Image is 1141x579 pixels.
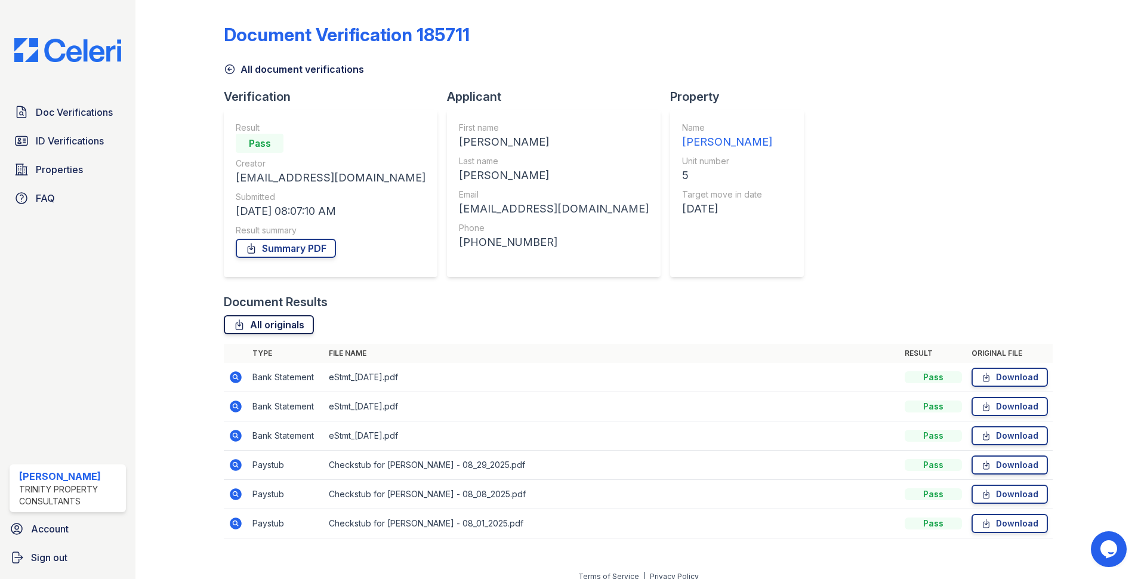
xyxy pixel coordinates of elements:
[31,550,67,565] span: Sign out
[324,451,900,480] td: Checkstub for [PERSON_NAME] - 08_29_2025.pdf
[248,509,324,538] td: Paystub
[5,546,131,569] a: Sign out
[236,191,425,203] div: Submitted
[19,483,121,507] div: Trinity Property Consultants
[905,459,962,471] div: Pass
[224,315,314,334] a: All originals
[972,426,1048,445] a: Download
[19,469,121,483] div: [PERSON_NAME]
[324,344,900,363] th: File name
[459,222,649,234] div: Phone
[972,514,1048,533] a: Download
[236,239,336,258] a: Summary PDF
[10,186,126,210] a: FAQ
[236,122,425,134] div: Result
[248,344,324,363] th: Type
[459,122,649,134] div: First name
[248,392,324,421] td: Bank Statement
[967,344,1053,363] th: Original file
[31,522,69,536] span: Account
[224,62,364,76] a: All document verifications
[36,191,55,205] span: FAQ
[236,170,425,186] div: [EMAIL_ADDRESS][DOMAIN_NAME]
[248,480,324,509] td: Paystub
[36,162,83,177] span: Properties
[324,509,900,538] td: Checkstub for [PERSON_NAME] - 08_01_2025.pdf
[1091,531,1129,567] iframe: chat widget
[900,344,967,363] th: Result
[972,397,1048,416] a: Download
[682,201,772,217] div: [DATE]
[248,451,324,480] td: Paystub
[972,368,1048,387] a: Download
[459,167,649,184] div: [PERSON_NAME]
[324,392,900,421] td: eStmt_[DATE].pdf
[905,488,962,500] div: Pass
[236,158,425,170] div: Creator
[236,203,425,220] div: [DATE] 08:07:10 AM
[459,155,649,167] div: Last name
[224,88,447,105] div: Verification
[682,122,772,150] a: Name [PERSON_NAME]
[905,401,962,412] div: Pass
[682,189,772,201] div: Target move in date
[905,430,962,442] div: Pass
[670,88,813,105] div: Property
[905,518,962,529] div: Pass
[5,517,131,541] a: Account
[905,371,962,383] div: Pass
[459,201,649,217] div: [EMAIL_ADDRESS][DOMAIN_NAME]
[682,167,772,184] div: 5
[224,24,470,45] div: Document Verification 185711
[236,224,425,236] div: Result summary
[682,155,772,167] div: Unit number
[459,134,649,150] div: [PERSON_NAME]
[459,234,649,251] div: [PHONE_NUMBER]
[459,189,649,201] div: Email
[248,421,324,451] td: Bank Statement
[972,455,1048,475] a: Download
[5,38,131,62] img: CE_Logo_Blue-a8612792a0a2168367f1c8372b55b34899dd931a85d93a1a3d3e32e68fde9ad4.png
[10,158,126,181] a: Properties
[682,134,772,150] div: [PERSON_NAME]
[447,88,670,105] div: Applicant
[248,363,324,392] td: Bank Statement
[324,480,900,509] td: Checkstub for [PERSON_NAME] - 08_08_2025.pdf
[682,122,772,134] div: Name
[236,134,283,153] div: Pass
[36,134,104,148] span: ID Verifications
[10,100,126,124] a: Doc Verifications
[324,363,900,392] td: eStmt_[DATE].pdf
[36,105,113,119] span: Doc Verifications
[324,421,900,451] td: eStmt_[DATE].pdf
[224,294,328,310] div: Document Results
[10,129,126,153] a: ID Verifications
[972,485,1048,504] a: Download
